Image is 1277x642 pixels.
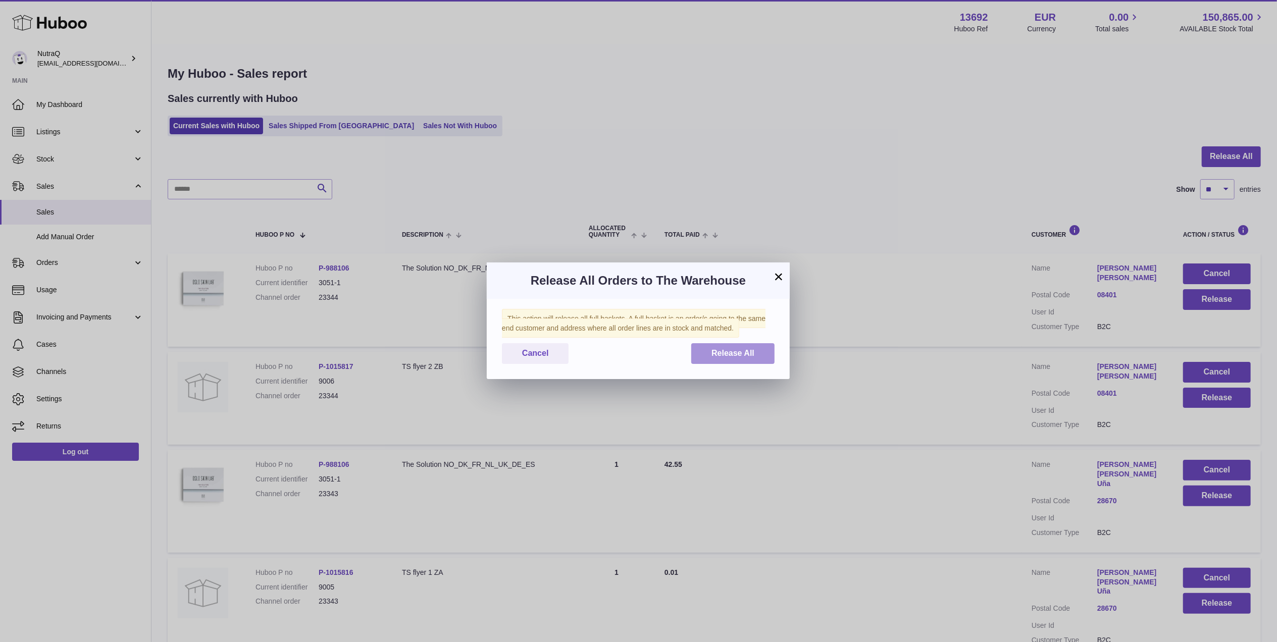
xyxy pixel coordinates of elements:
[502,273,775,289] h3: Release All Orders to The Warehouse
[502,343,569,364] button: Cancel
[502,309,765,338] span: This action will release all full baskets. A full basket is an order/s going to the same end cust...
[522,349,548,357] span: Cancel
[711,349,754,357] span: Release All
[773,271,785,283] button: ×
[691,343,775,364] button: Release All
